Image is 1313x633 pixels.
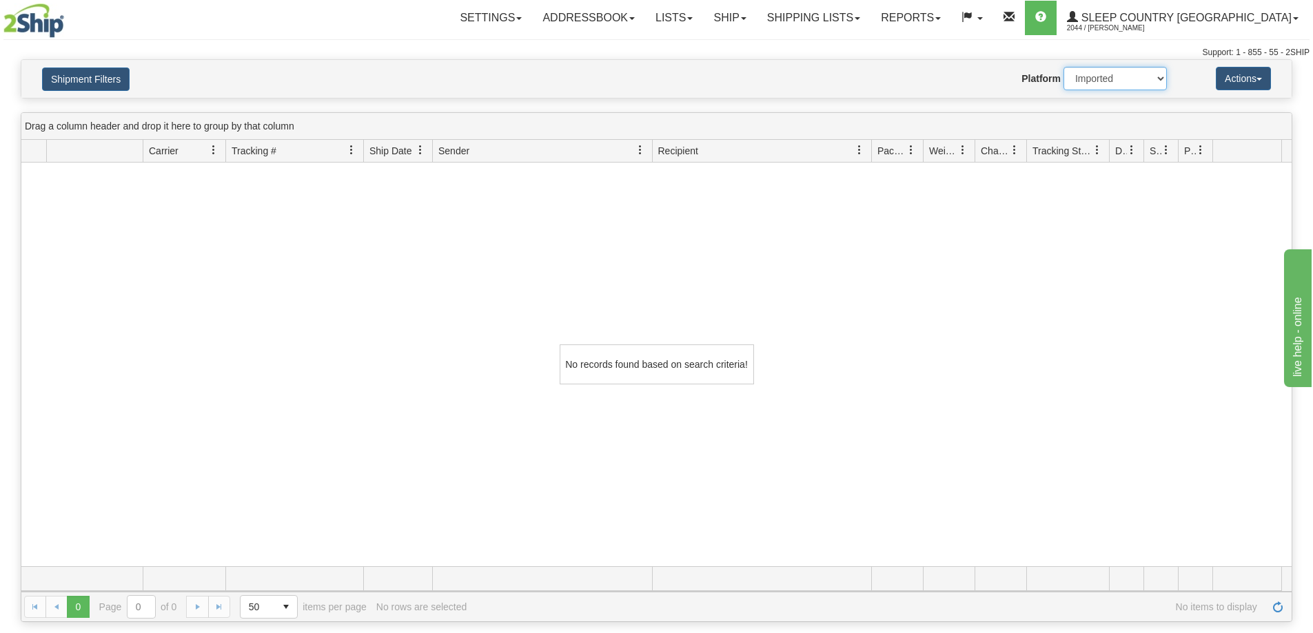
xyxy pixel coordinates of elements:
[240,595,298,619] span: Page sizes drop down
[10,8,128,25] div: live help - online
[202,138,225,162] a: Carrier filter column settings
[3,47,1310,59] div: Support: 1 - 855 - 55 - 2SHIP
[1115,144,1127,158] span: Delivery Status
[409,138,432,162] a: Ship Date filter column settings
[249,600,267,614] span: 50
[476,601,1257,612] span: No items to display
[376,601,467,612] div: No rows are selected
[532,1,645,35] a: Addressbook
[560,344,754,384] div: No records found based on search criteria!
[1189,138,1212,162] a: Pickup Status filter column settings
[899,138,923,162] a: Packages filter column settings
[1086,138,1109,162] a: Tracking Status filter column settings
[1067,21,1170,35] span: 2044 / [PERSON_NAME]
[232,144,276,158] span: Tracking #
[149,144,179,158] span: Carrier
[1003,138,1026,162] a: Charge filter column settings
[42,68,130,91] button: Shipment Filters
[3,3,64,38] img: logo2044.jpg
[757,1,871,35] a: Shipping lists
[1154,138,1178,162] a: Shipment Issues filter column settings
[871,1,951,35] a: Reports
[1216,67,1271,90] button: Actions
[240,595,367,619] span: items per page
[877,144,906,158] span: Packages
[1078,12,1292,23] span: Sleep Country [GEOGRAPHIC_DATA]
[438,144,469,158] span: Sender
[275,596,297,618] span: select
[1281,246,1312,386] iframe: chat widget
[21,113,1292,140] div: grid grouping header
[951,138,975,162] a: Weight filter column settings
[929,144,958,158] span: Weight
[369,144,411,158] span: Ship Date
[1057,1,1309,35] a: Sleep Country [GEOGRAPHIC_DATA] 2044 / [PERSON_NAME]
[1021,72,1061,85] label: Platform
[645,1,703,35] a: Lists
[99,595,177,619] span: Page of 0
[67,596,89,618] span: Page 0
[1150,144,1161,158] span: Shipment Issues
[1120,138,1143,162] a: Delivery Status filter column settings
[1184,144,1196,158] span: Pickup Status
[449,1,532,35] a: Settings
[1032,144,1092,158] span: Tracking Status
[340,138,363,162] a: Tracking # filter column settings
[848,138,871,162] a: Recipient filter column settings
[981,144,1010,158] span: Charge
[629,138,652,162] a: Sender filter column settings
[1267,596,1289,618] a: Refresh
[703,1,756,35] a: Ship
[658,144,698,158] span: Recipient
